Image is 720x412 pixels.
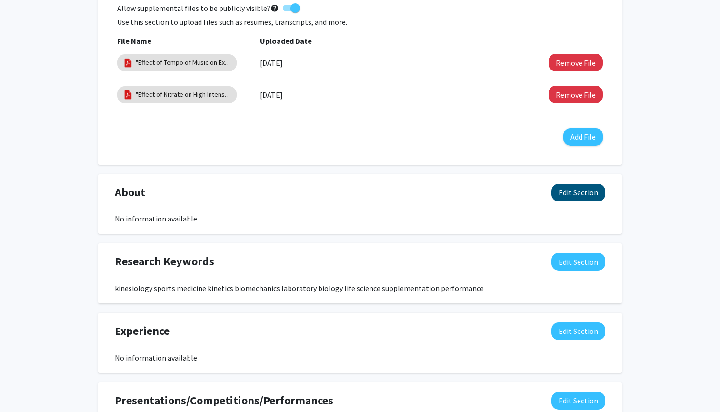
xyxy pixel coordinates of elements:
p: Use this section to upload files such as resumes, transcripts, and more. [117,16,603,28]
span: Allow supplemental files to be publicly visible? [117,2,279,14]
img: pdf_icon.png [123,58,133,68]
span: Presentations/Competitions/Performances [115,392,333,409]
button: Remove "Effect of Tempo of Music on Exercise" IB SEHS Internal Assessment File [549,54,603,71]
button: Edit Research Keywords [551,253,605,271]
button: Remove "Effect of Nitrate on High Intensity Endurance Performance" IB SEHS EE File [549,86,603,103]
button: Edit Presentations/Competitions/Performances [551,392,605,410]
label: [DATE] [260,87,283,103]
label: [DATE] [260,55,283,71]
iframe: Chat [7,369,40,405]
mat-icon: help [270,2,279,14]
b: File Name [117,36,151,46]
span: Experience [115,322,170,340]
span: About [115,184,145,201]
a: "Effect of Nitrate on High Intensity Endurance Performance" IB SEHS EE [136,90,231,100]
button: Add File [563,128,603,146]
a: "Effect of Tempo of Music on Exercise" IB SEHS Internal Assessment [136,58,231,68]
div: No information available [115,352,605,363]
span: Research Keywords [115,253,214,270]
img: pdf_icon.png [123,90,133,100]
button: Edit Experience [551,322,605,340]
button: Edit About [551,184,605,201]
b: Uploaded Date [260,36,312,46]
div: kinesiology sports medicine kinetics biomechanics laboratory biology life science supplementation... [115,282,605,294]
div: No information available [115,213,605,224]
